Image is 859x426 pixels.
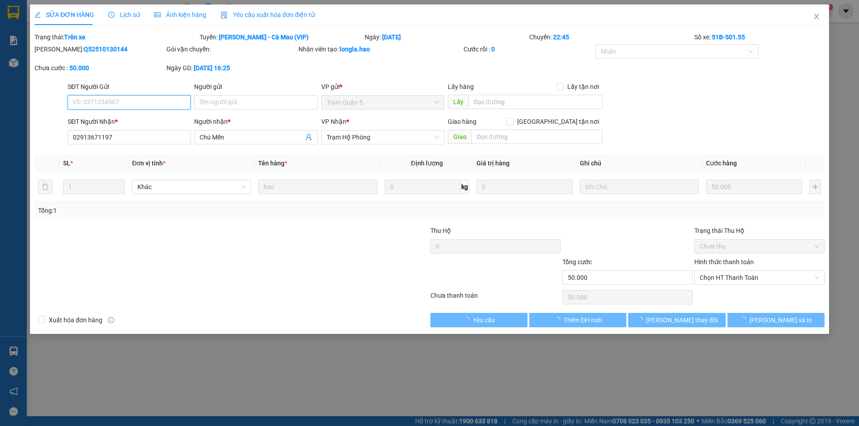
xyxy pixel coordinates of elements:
b: [DATE] 16:25 [194,64,230,72]
span: [PERSON_NAME] thay đổi [646,315,718,325]
span: Lấy [448,95,468,109]
b: 50.000 [69,64,89,72]
span: user-add [305,134,312,141]
span: Chưa thu [700,240,819,253]
b: Q52510130144 [84,46,128,53]
span: Chọn HT Thanh Toán [700,271,819,284]
b: Trên xe [64,34,85,41]
span: loading [554,316,564,323]
span: Giá trị hàng [476,160,510,167]
b: 0 [491,46,495,53]
button: Thêm ĐH mới [529,313,626,327]
div: Chuyến: [528,32,693,42]
div: VP gửi [321,82,444,92]
th: Ghi chú [576,155,702,172]
div: Ngày: [364,32,529,42]
span: Thêm ĐH mới [564,315,602,325]
b: 51B-501.55 [712,34,745,41]
span: Lấy tận nơi [564,82,603,92]
div: Trạng thái Thu Hộ [694,226,825,236]
input: 0 [476,180,573,194]
div: Tuyến: [199,32,364,42]
span: Tổng cước [562,258,592,266]
input: Dọc đường [472,130,603,144]
span: close [813,13,820,20]
label: Hình thức thanh toán [694,258,754,266]
b: 22:45 [553,34,569,41]
div: Gói vận chuyển: [166,44,297,54]
span: loading [740,316,749,323]
span: Thu Hộ [430,227,451,234]
input: VD: Bàn, Ghế [258,180,377,194]
button: [PERSON_NAME] thay đổi [628,313,725,327]
div: Tổng: 1 [38,206,332,215]
button: plus [809,180,821,194]
div: Chưa thanh toán [429,291,561,306]
span: Yêu cầu [473,315,495,325]
span: loading [636,316,646,323]
span: Ảnh kiện hàng [154,11,206,18]
span: clock-circle [108,12,115,18]
b: [DATE] [382,34,401,41]
span: SỬA ĐƠN HÀNG [34,11,94,18]
span: loading [463,316,473,323]
div: Cước rồi : [464,44,594,54]
span: Giao [448,130,472,144]
div: Ngày GD: [166,63,297,73]
div: SĐT Người Nhận [68,117,191,127]
span: SL [63,160,70,167]
span: Giao hàng [448,118,476,125]
div: SĐT Người Gửi [68,82,191,92]
span: Cước hàng [706,160,737,167]
div: Trạng thái: [34,32,199,42]
span: picture [154,12,161,18]
button: [PERSON_NAME] và In [727,313,825,327]
input: Dọc đường [468,95,603,109]
span: [GEOGRAPHIC_DATA] tận nơi [514,117,603,127]
span: Xuất hóa đơn hàng [45,315,106,325]
img: icon [221,12,228,19]
span: VP Nhận [321,118,346,125]
div: Người nhận [194,117,317,127]
b: longla.hao [340,46,370,53]
span: kg [460,180,469,194]
input: 0 [706,180,802,194]
button: Yêu cầu [430,313,527,327]
span: Lấy hàng [448,83,474,90]
button: Close [804,4,829,30]
div: Số xe: [693,32,825,42]
span: Trạm Quận 5 [327,96,439,109]
span: Lịch sử [108,11,140,18]
span: Yêu cầu xuất hóa đơn điện tử [221,11,315,18]
div: [PERSON_NAME]: [34,44,165,54]
div: Chưa cước : [34,63,165,73]
button: delete [38,180,52,194]
b: [PERSON_NAME] - Cà Mau (VIP) [219,34,309,41]
span: Trạm Hộ Phòng [327,131,439,144]
span: Khác [137,180,246,194]
span: info-circle [108,317,114,323]
span: Đơn vị tính [132,160,166,167]
input: Ghi Chú [580,180,699,194]
span: Định lượng [411,160,443,167]
span: Tên hàng [258,160,287,167]
div: Nhân viên tạo: [298,44,462,54]
span: edit [34,12,41,18]
span: [PERSON_NAME] và In [749,315,812,325]
div: Người gửi [194,82,317,92]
